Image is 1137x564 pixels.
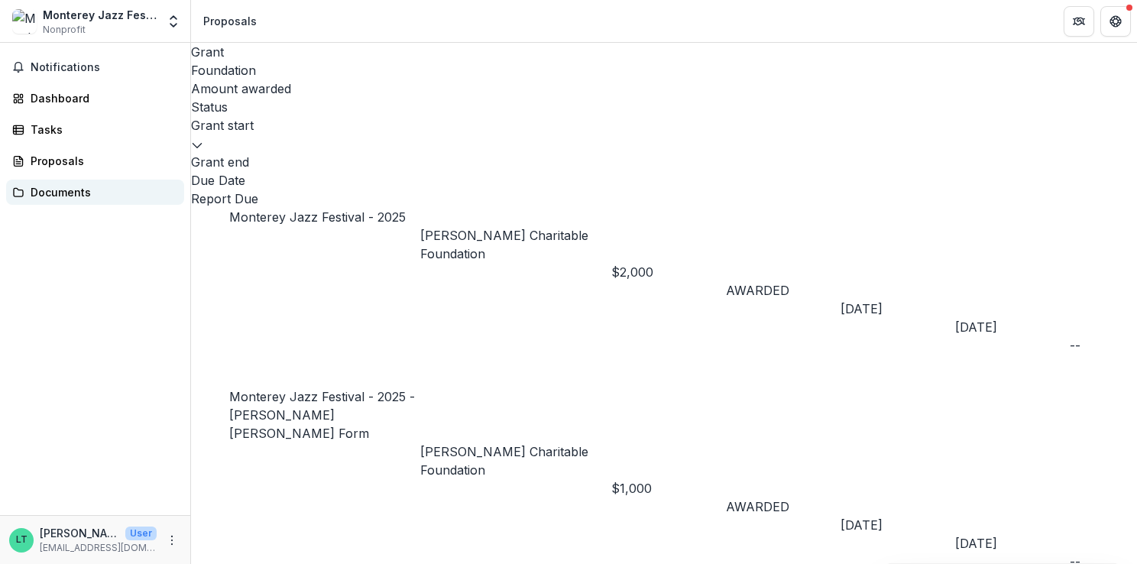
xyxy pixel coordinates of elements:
span: Notifications [31,61,178,74]
div: Status [191,98,1137,116]
p: [PERSON_NAME] Charitable Foundation [420,226,611,263]
div: $1,000 [611,479,726,498]
a: Monterey Jazz Festival - 2025 - [PERSON_NAME] [PERSON_NAME] Form [229,389,415,441]
span: AWARDED [726,283,789,298]
img: Monterey Jazz Festival [12,9,37,34]
div: Grant end [191,153,1137,171]
div: Grant start [191,116,1137,153]
div: Amount awarded [191,79,1137,98]
span: Nonprofit [43,23,86,37]
a: Monterey Jazz Festival - 2025 [229,209,406,225]
div: Report Due [191,190,1137,208]
button: Open entity switcher [163,6,184,37]
button: Partners [1064,6,1094,37]
div: Foundation [191,61,1137,79]
p: [PERSON_NAME] [40,525,119,541]
a: Documents [6,180,184,205]
svg: sorted descending [191,139,203,151]
div: Due Date [191,171,1137,190]
div: Dashboard [31,90,172,106]
div: Lauren Tobin [16,535,28,545]
div: Proposals [31,153,172,169]
div: Proposals [203,13,257,29]
span: AWARDED [726,499,789,514]
div: Grant start [191,116,1137,135]
div: [DATE] [955,534,1070,553]
div: $2,000 [611,263,726,281]
div: Grant [191,43,1137,61]
div: [DATE] [955,318,1070,336]
a: Tasks [6,117,184,142]
div: [DATE] [841,300,955,318]
p: [PERSON_NAME] Charitable Foundation [420,442,611,479]
div: Documents [31,184,172,200]
button: Notifications [6,55,184,79]
div: Tasks [31,122,172,138]
button: Get Help [1100,6,1131,37]
a: Proposals [6,148,184,173]
nav: breadcrumb [197,10,263,32]
p: User [125,527,157,540]
p: [EMAIL_ADDRESS][DOMAIN_NAME] [40,541,157,555]
a: Dashboard [6,86,184,111]
button: More [163,531,181,549]
div: [DATE] [841,516,955,534]
div: Monterey Jazz Festival [43,7,157,23]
